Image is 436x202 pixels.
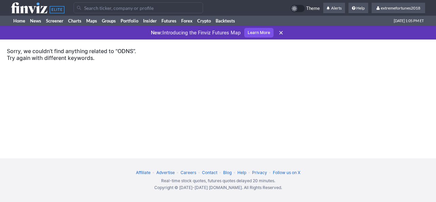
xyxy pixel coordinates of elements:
a: Forex [179,16,195,26]
span: New: [151,30,162,35]
span: • [152,170,155,175]
a: Groups [99,16,118,26]
a: Insider [141,16,159,26]
span: extremefortunes2018 [381,5,420,11]
a: Maps [84,16,99,26]
a: Careers [181,170,196,175]
a: Home [11,16,28,26]
span: • [247,170,251,175]
a: Affiliate [136,170,151,175]
a: Backtests [213,16,237,26]
span: [DATE] 1:05 PM ET [394,16,424,26]
a: News [28,16,44,26]
a: Follow us on X [273,170,300,175]
a: Learn More [244,28,274,37]
a: Alerts [323,3,345,14]
p: Sorry, we couldn’t find anything related to “ ”. Try again with different keywords. [7,48,429,61]
p: Introducing the Finviz Futures Map [151,29,241,36]
span: • [176,170,180,175]
a: Help [237,170,246,175]
span: • [218,170,222,175]
a: Screener [44,16,66,26]
span: • [197,170,201,175]
a: Portfolio [118,16,141,26]
a: Theme [291,5,320,12]
a: Privacy [252,170,267,175]
a: Blog [223,170,232,175]
span: • [268,170,272,175]
span: Theme [306,5,320,12]
a: Charts [66,16,84,26]
a: Advertise [156,170,175,175]
a: Futures [159,16,179,26]
a: Contact [202,170,217,175]
span: • [233,170,236,175]
a: Help [348,3,368,14]
span: ODNS [118,48,133,55]
input: Search [74,2,203,13]
a: Crypto [195,16,213,26]
a: extremefortunes2018 [372,3,425,14]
